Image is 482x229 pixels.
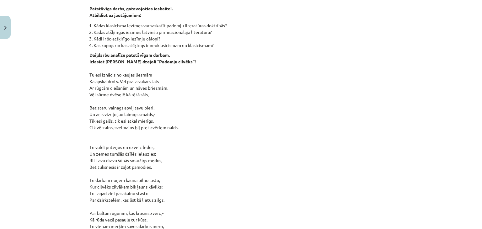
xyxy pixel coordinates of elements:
li: Kas kopīgs un kas atšķirīgs ir neoklasicismam un klasicismam? [94,42,393,49]
strong: Izlasiet [PERSON_NAME] dzejoli “Padomju cilvēks”! [89,59,196,64]
li: Kādi ir šo atšķirīgo iezīmju cēloņi? [94,35,393,42]
strong: Daiļdarbu analīze patstāvīgam darbam. [89,52,170,58]
li: Kādas klasicisma iezīmes var saskatīt padomju literatūras doktrīnās? [94,22,393,29]
li: Kādas atšķirīgas iezīmes latviešu pirmnacionālajā literatūrā? [94,29,393,35]
img: icon-close-lesson-0947bae3869378f0d4975bcd49f059093ad1ed9edebbc8119c70593378902aed.svg [4,26,7,30]
strong: Patstāvīgs darbs, gatavojoties ieskaitei. Atbildiet uz jautājumiem: [89,6,173,18]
